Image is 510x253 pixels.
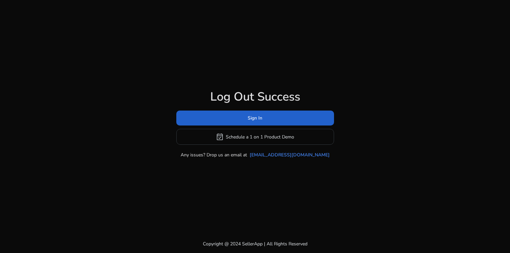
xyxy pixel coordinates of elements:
button: event_availableSchedule a 1 on 1 Product Demo [176,129,334,145]
h1: Log Out Success [176,90,334,104]
span: event_available [216,133,224,141]
button: Sign In [176,111,334,126]
p: Any issues? Drop us an email at [181,151,247,158]
span: Sign In [248,115,262,122]
a: [EMAIL_ADDRESS][DOMAIN_NAME] [250,151,330,158]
